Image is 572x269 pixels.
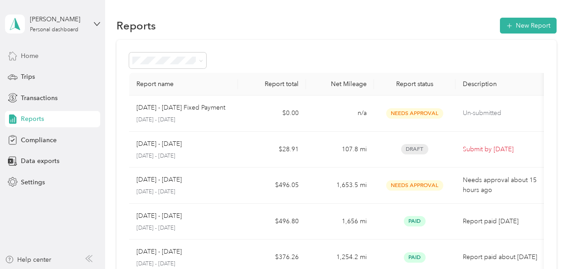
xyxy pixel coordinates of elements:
[30,27,78,33] div: Personal dashboard
[521,218,572,269] iframe: Everlance-gr Chat Button Frame
[136,152,231,160] p: [DATE] - [DATE]
[306,73,374,96] th: Net Mileage
[404,252,426,263] span: Paid
[21,51,39,61] span: Home
[463,175,539,195] p: Needs approval about 15 hours ago
[21,72,35,82] span: Trips
[238,96,306,132] td: $0.00
[463,108,539,118] p: Un-submitted
[306,96,374,132] td: n/a
[136,103,225,113] p: [DATE] - [DATE] Fixed Payment
[129,73,238,96] th: Report name
[136,188,231,196] p: [DATE] - [DATE]
[238,132,306,168] td: $28.91
[5,255,51,264] button: Help center
[463,144,539,154] p: Submit by [DATE]
[21,178,45,187] span: Settings
[21,114,44,124] span: Reports
[404,216,426,226] span: Paid
[21,156,59,166] span: Data exports
[306,168,374,204] td: 1,653.5 mi
[136,175,182,185] p: [DATE] - [DATE]
[500,18,557,34] button: New Report
[238,168,306,204] td: $496.05
[463,252,539,262] p: Report paid about [DATE]
[238,204,306,240] td: $496.80
[136,139,182,149] p: [DATE] - [DATE]
[136,224,231,232] p: [DATE] - [DATE]
[136,260,231,268] p: [DATE] - [DATE]
[306,204,374,240] td: 1,656 mi
[238,73,306,96] th: Report total
[381,80,448,88] div: Report status
[463,216,539,226] p: Report paid [DATE]
[306,132,374,168] td: 107.8 mi
[136,116,231,124] p: [DATE] - [DATE]
[386,108,443,119] span: Needs Approval
[386,180,443,191] span: Needs Approval
[21,135,57,145] span: Compliance
[136,247,182,257] p: [DATE] - [DATE]
[116,21,156,30] h1: Reports
[30,14,87,24] div: [PERSON_NAME]
[401,144,428,154] span: Draft
[21,93,58,103] span: Transactions
[456,73,546,96] th: Description
[136,211,182,221] p: [DATE] - [DATE]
